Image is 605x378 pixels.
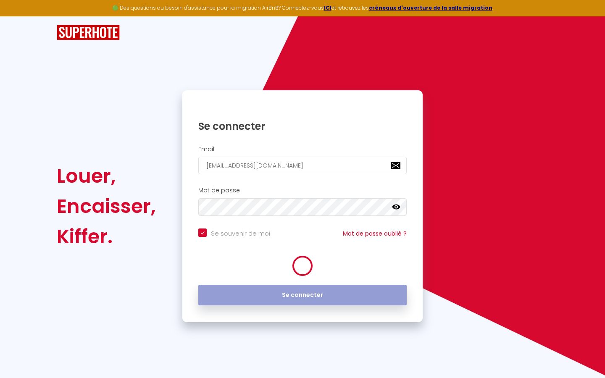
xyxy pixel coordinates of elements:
div: Encaisser, [57,191,156,221]
a: créneaux d'ouverture de la salle migration [369,4,492,11]
h2: Mot de passe [198,187,407,194]
input: Ton Email [198,157,407,174]
div: Louer, [57,161,156,191]
div: Kiffer. [57,221,156,252]
button: Ouvrir le widget de chat LiveChat [7,3,32,29]
h2: Email [198,146,407,153]
button: Se connecter [198,285,407,306]
a: Mot de passe oublié ? [343,229,407,238]
a: ICI [324,4,331,11]
h1: Se connecter [198,120,407,133]
img: SuperHote logo [57,25,120,40]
